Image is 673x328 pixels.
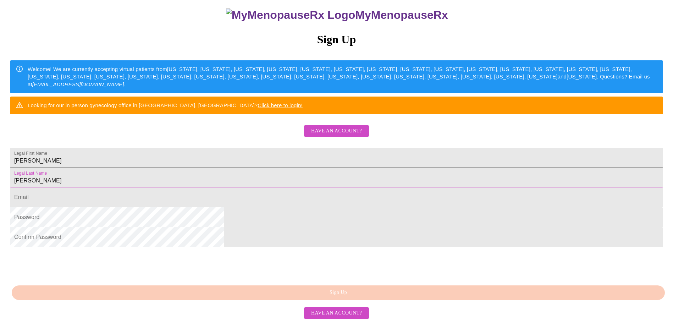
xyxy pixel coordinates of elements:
[32,81,124,87] em: [EMAIL_ADDRESS][DOMAIN_NAME]
[311,309,362,318] span: Have an account?
[28,99,303,112] div: Looking for our in person gynecology office in [GEOGRAPHIC_DATA], [GEOGRAPHIC_DATA]?
[304,307,369,319] button: Have an account?
[10,251,118,278] iframe: reCAPTCHA
[10,33,663,46] h3: Sign Up
[311,127,362,136] span: Have an account?
[28,62,657,91] div: Welcome! We are currently accepting virtual patients from [US_STATE], [US_STATE], [US_STATE], [US...
[11,9,663,22] h3: MyMenopauseRx
[302,132,371,138] a: Have an account?
[302,309,371,315] a: Have an account?
[258,102,303,108] a: Click here to login!
[304,125,369,137] button: Have an account?
[226,9,355,22] img: MyMenopauseRx Logo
